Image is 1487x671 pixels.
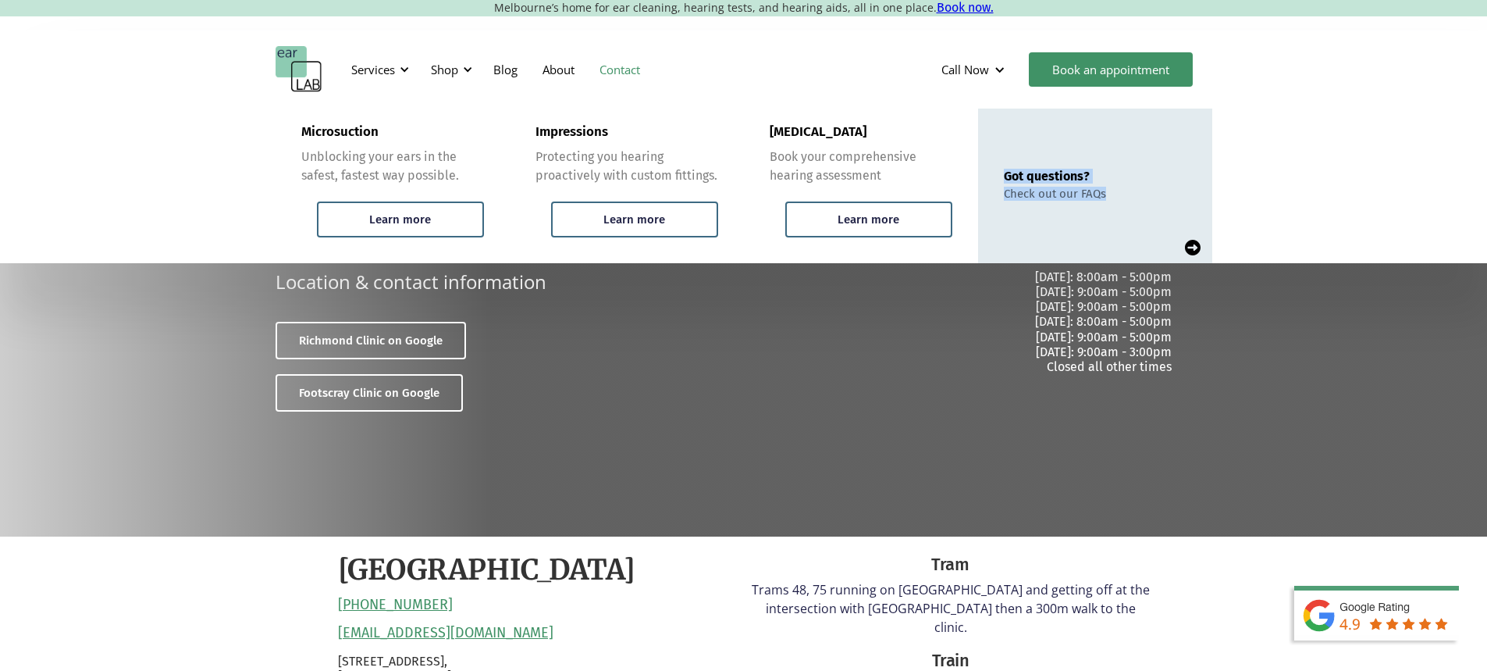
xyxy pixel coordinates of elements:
[1004,169,1106,184] div: Got questions?
[603,212,665,227] div: Learn more
[770,124,866,140] div: [MEDICAL_DATA]
[338,625,553,642] a: [EMAIL_ADDRESS][DOMAIN_NAME]
[301,124,379,140] div: Microsuction
[276,46,322,93] a: home
[301,148,484,185] div: Unblocking your ears in the safest, fastest way possible.
[510,109,744,263] a: ImpressionsProtecting you hearing proactively with custom fittings.Learn more
[587,47,653,92] a: Contact
[530,47,587,92] a: About
[978,109,1212,263] a: Got questions?Check out our FAQs
[535,124,608,140] div: Impressions
[752,580,1150,637] p: Trams 48, 75 running on [GEOGRAPHIC_DATA] and getting off at the intersection with [GEOGRAPHIC_DA...
[338,552,635,589] h2: [GEOGRAPHIC_DATA]
[369,212,431,227] div: Learn more
[744,109,978,263] a: [MEDICAL_DATA]Book your comprehensive hearing assessmentLearn more
[342,46,414,93] div: Services
[929,46,1021,93] div: Call Now
[752,552,1150,577] div: Tram
[838,212,899,227] div: Learn more
[535,148,718,185] div: Protecting you hearing proactively with custom fittings.
[756,269,1172,374] p: [DATE]: 8:00am - 5:00pm [DATE]: 9:00am - 5:00pm [DATE]: 9:00am - 5:00pm [DATE]: 8:00am - 5:00pm [...
[422,46,477,93] div: Shop
[276,322,466,359] a: Richmond Clinic on Google
[338,597,453,614] a: [PHONE_NUMBER]
[481,47,530,92] a: Blog
[431,62,458,77] div: Shop
[276,374,463,412] a: Footscray Clinic on Google
[276,268,546,295] p: Location & contact information
[941,62,989,77] div: Call Now
[351,62,395,77] div: Services
[1029,52,1193,87] a: Book an appointment
[770,148,952,185] div: Book your comprehensive hearing assessment
[276,109,510,263] a: MicrosuctionUnblocking your ears in the safest, fastest way possible.Learn more
[1004,187,1106,201] div: Check out our FAQs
